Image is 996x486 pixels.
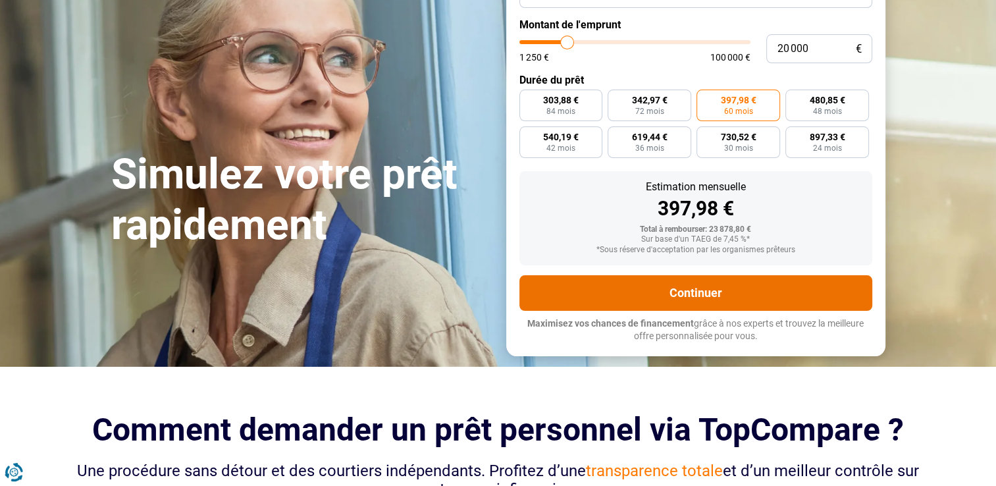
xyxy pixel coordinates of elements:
span: 100 000 € [710,53,750,62]
div: 397,98 € [530,199,862,219]
span: 84 mois [546,107,575,115]
span: 303,88 € [543,95,579,105]
h2: Comment demander un prêt personnel via TopCompare ? [72,412,925,448]
div: Sur base d'un TAEG de 7,45 %* [530,235,862,244]
span: 60 mois [724,107,753,115]
span: Maximisez vos chances de financement [527,318,694,329]
span: 480,85 € [810,95,845,105]
span: 730,52 € [721,132,756,142]
p: grâce à nos experts et trouvez la meilleure offre personnalisée pour vous. [519,317,872,343]
div: *Sous réserve d'acceptation par les organismes prêteurs [530,246,862,255]
span: transparence totale [586,462,723,480]
span: 48 mois [813,107,842,115]
span: 36 mois [635,144,664,152]
span: 30 mois [724,144,753,152]
span: 619,44 € [632,132,668,142]
span: 72 mois [635,107,664,115]
div: Estimation mensuelle [530,182,862,192]
span: 1 250 € [519,53,549,62]
span: 24 mois [813,144,842,152]
h1: Simulez votre prêt rapidement [111,149,490,251]
span: 897,33 € [810,132,845,142]
span: 540,19 € [543,132,579,142]
label: Montant de l'emprunt [519,18,872,31]
span: 342,97 € [632,95,668,105]
button: Continuer [519,275,872,311]
span: € [856,43,862,55]
span: 42 mois [546,144,575,152]
label: Durée du prêt [519,74,872,86]
div: Total à rembourser: 23 878,80 € [530,225,862,234]
span: 397,98 € [721,95,756,105]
